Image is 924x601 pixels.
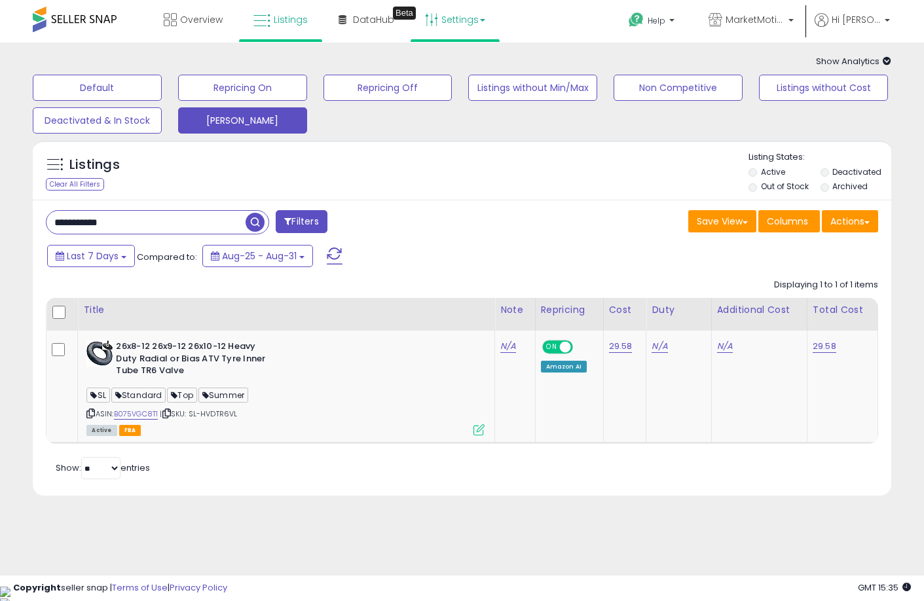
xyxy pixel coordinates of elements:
span: Compared to: [137,251,197,263]
a: N/A [717,340,733,353]
span: MarketMotions [726,13,785,26]
span: FBA [119,425,141,436]
span: Columns [767,215,808,228]
i: Get Help [628,12,644,28]
span: Overview [180,13,223,26]
b: 26x8-12 26x9-12 26x10-12 Heavy Duty Radial or Bias ATV Tyre Inner Tube TR6 Valve [116,340,275,380]
span: Listings [274,13,308,26]
div: ASIN: [86,340,485,434]
span: Top [167,388,197,403]
button: Deactivated & In Stock [33,107,162,134]
button: Default [33,75,162,101]
span: DataHub [353,13,394,26]
th: CSV column name: cust_attr_1_Duty [646,298,711,331]
span: All listings currently available for purchase on Amazon [86,425,117,436]
th: CSV column name: cust_attr_3_Total Cost [807,298,878,331]
div: Note [500,303,530,317]
button: Last 7 Days [47,245,135,267]
span: 2025-09-8 15:35 GMT [858,581,911,594]
span: Help [648,15,665,26]
button: Save View [688,210,756,232]
button: Non Competitive [614,75,743,101]
span: Hi [PERSON_NAME] [832,13,881,26]
a: 29.58 [609,340,633,353]
button: Aug-25 - Aug-31 [202,245,313,267]
div: Tooltip anchor [393,7,416,20]
button: Listings without Cost [759,75,888,101]
div: Additional Cost [717,303,802,317]
button: Repricing On [178,75,307,101]
h5: Listings [69,156,120,174]
a: Terms of Use [112,581,168,594]
a: N/A [652,340,667,353]
button: Columns [758,210,820,232]
p: Listing States: [748,151,891,164]
a: Hi [PERSON_NAME] [815,13,890,43]
span: Aug-25 - Aug-31 [222,249,297,263]
span: Show Analytics [816,55,891,67]
button: [PERSON_NAME] [178,107,307,134]
label: Out of Stock [761,181,809,192]
a: B075VGC8T1 [114,409,158,420]
div: Duty [652,303,705,317]
span: OFF [570,342,591,353]
div: Total Cost [813,303,872,317]
div: Amazon AI [541,361,587,373]
label: Active [761,166,785,177]
span: ON [544,342,560,353]
button: Listings without Min/Max [468,75,597,101]
button: Actions [822,210,878,232]
button: Filters [276,210,327,233]
div: Clear All Filters [46,178,104,191]
a: N/A [500,340,516,353]
a: Help [618,2,688,43]
strong: Copyright [13,581,61,594]
div: Repricing [541,303,598,317]
div: Cost [609,303,641,317]
span: Last 7 Days [67,249,119,263]
div: Title [83,303,489,317]
img: 51eV6-cRLtL._SL40_.jpg [86,340,113,367]
span: | SKU: SL-HVDTR6VL [160,409,237,419]
span: Show: entries [56,462,150,474]
span: Standard [111,388,166,403]
div: Displaying 1 to 1 of 1 items [774,279,878,291]
label: Archived [832,181,868,192]
span: Summer [198,388,248,403]
a: 29.58 [813,340,836,353]
button: Repricing Off [323,75,453,101]
label: Deactivated [832,166,881,177]
a: Privacy Policy [170,581,227,594]
span: SL [86,388,109,403]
